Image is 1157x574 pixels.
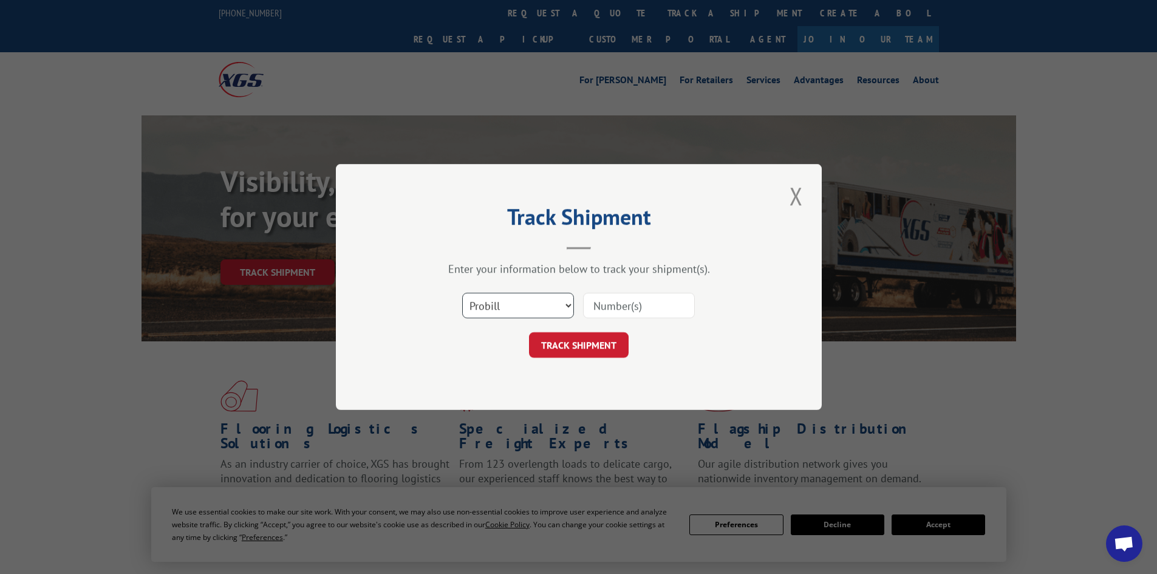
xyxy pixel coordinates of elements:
h2: Track Shipment [397,208,761,231]
a: Open chat [1106,525,1142,562]
input: Number(s) [583,293,695,318]
button: TRACK SHIPMENT [529,332,629,358]
div: Enter your information below to track your shipment(s). [397,262,761,276]
button: Close modal [786,179,807,213]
